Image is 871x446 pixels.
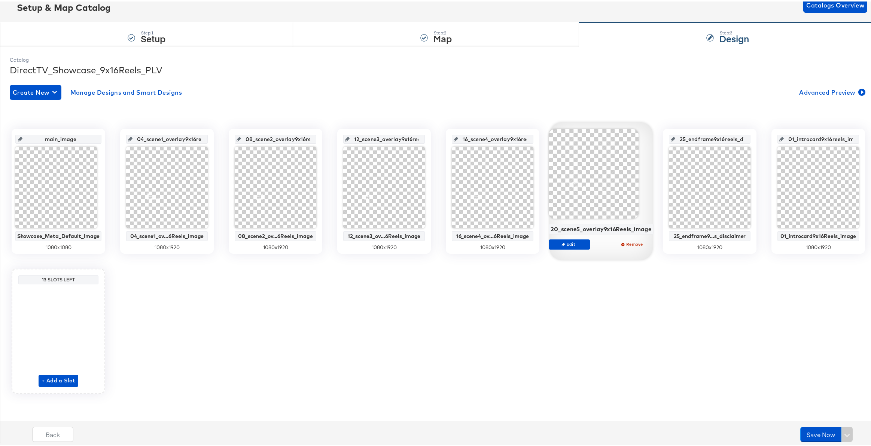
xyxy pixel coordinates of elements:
[796,83,867,98] button: Advanced Preview
[612,238,654,248] button: Remove
[13,86,58,96] span: Create New
[20,275,97,281] div: 13 Slots Left
[669,242,750,250] div: 1080 x 1920
[719,29,749,34] div: Step: 3
[17,232,100,238] div: Showcase_Meta_Default_Image
[141,29,165,34] div: Step: 1
[779,232,857,238] div: 01_introcard9x16Reels_image
[719,31,749,43] strong: Design
[454,232,532,238] div: 16_scene4_ov...6Reels_image
[433,29,452,34] div: Step: 2
[671,232,749,238] div: 25_endframe9...s_disclaimer
[67,83,185,98] button: Manage Designs and Smart Designs
[10,55,867,62] div: Catalog
[42,375,75,384] span: + Add a Slot
[799,86,864,96] span: Advanced Preview
[552,240,587,245] span: Edit
[433,31,452,43] strong: Map
[343,242,425,250] div: 1080 x 1920
[551,224,651,231] div: 20_scene5_overlay9x16Reels_image
[141,31,165,43] strong: Setup
[800,425,841,440] button: Save Now
[235,242,316,250] div: 1080 x 1920
[10,83,61,98] button: Create New
[126,242,208,250] div: 1080 x 1920
[345,232,423,238] div: 12_scene3_ov...6Reels_image
[616,240,650,245] span: Remove
[39,373,78,385] button: + Add a Slot
[237,232,314,238] div: 08_scene2_ov...6Reels_image
[777,242,859,250] div: 1080 x 1920
[452,242,533,250] div: 1080 x 1920
[15,242,102,250] div: 1080 x 1080
[70,86,182,96] span: Manage Designs and Smart Designs
[10,62,867,75] div: DirectTV_Showcase_9x16Reels_PLV
[128,232,206,238] div: 04_scene1_ov...6Reels_image
[549,238,590,248] button: Edit
[32,425,73,440] button: Back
